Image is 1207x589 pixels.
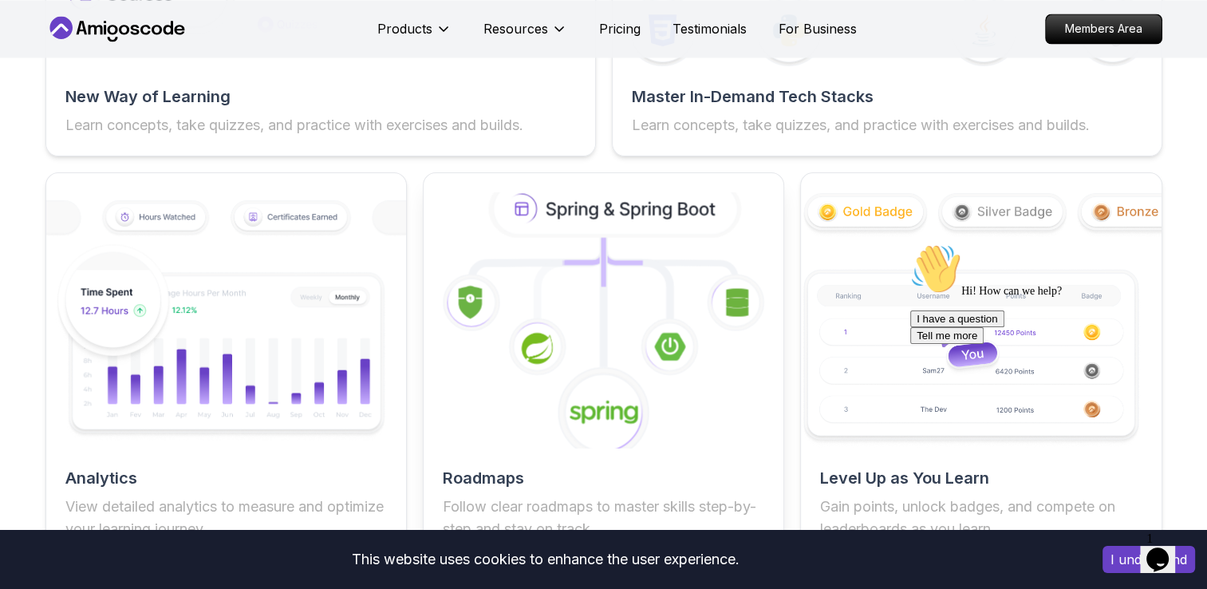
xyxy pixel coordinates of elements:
img: features img [801,192,1161,447]
p: Learn concepts, take quizzes, and practice with exercises and builds. [65,114,576,136]
iframe: chat widget [904,237,1191,517]
p: Learn concepts, take quizzes, and practice with exercises and builds. [632,114,1142,136]
button: I have a question [6,73,101,90]
p: Resources [483,19,548,38]
a: For Business [779,19,857,38]
h2: Master In-Demand Tech Stacks [632,85,1142,108]
button: Products [377,19,452,51]
p: View detailed analytics to measure and optimize your learning journey. [65,496,387,540]
p: Follow clear roadmaps to master skills step-by-step and stay on track [443,496,764,540]
a: Testimonials [673,19,747,38]
p: Products [377,19,432,38]
p: Members Area [1046,14,1162,43]
button: Tell me more [6,90,80,107]
a: Pricing [599,19,641,38]
h2: Level Up as You Learn [820,467,1142,489]
div: 👋Hi! How can we help?I have a questionTell me more [6,6,294,107]
a: Members Area [1045,14,1162,44]
h2: Roadmaps [443,467,764,489]
button: Resources [483,19,567,51]
h2: New Way of Learning [65,85,576,108]
img: features img [46,200,406,441]
button: Accept cookies [1102,546,1195,573]
h2: Analytics [65,467,387,489]
span: Hi! How can we help? [6,48,158,60]
div: This website uses cookies to enhance the user experience. [12,542,1079,577]
iframe: chat widget [1140,525,1191,573]
img: :wave: [6,6,57,57]
p: Gain points, unlock badges, and compete on leaderboards as you learn [820,496,1142,540]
